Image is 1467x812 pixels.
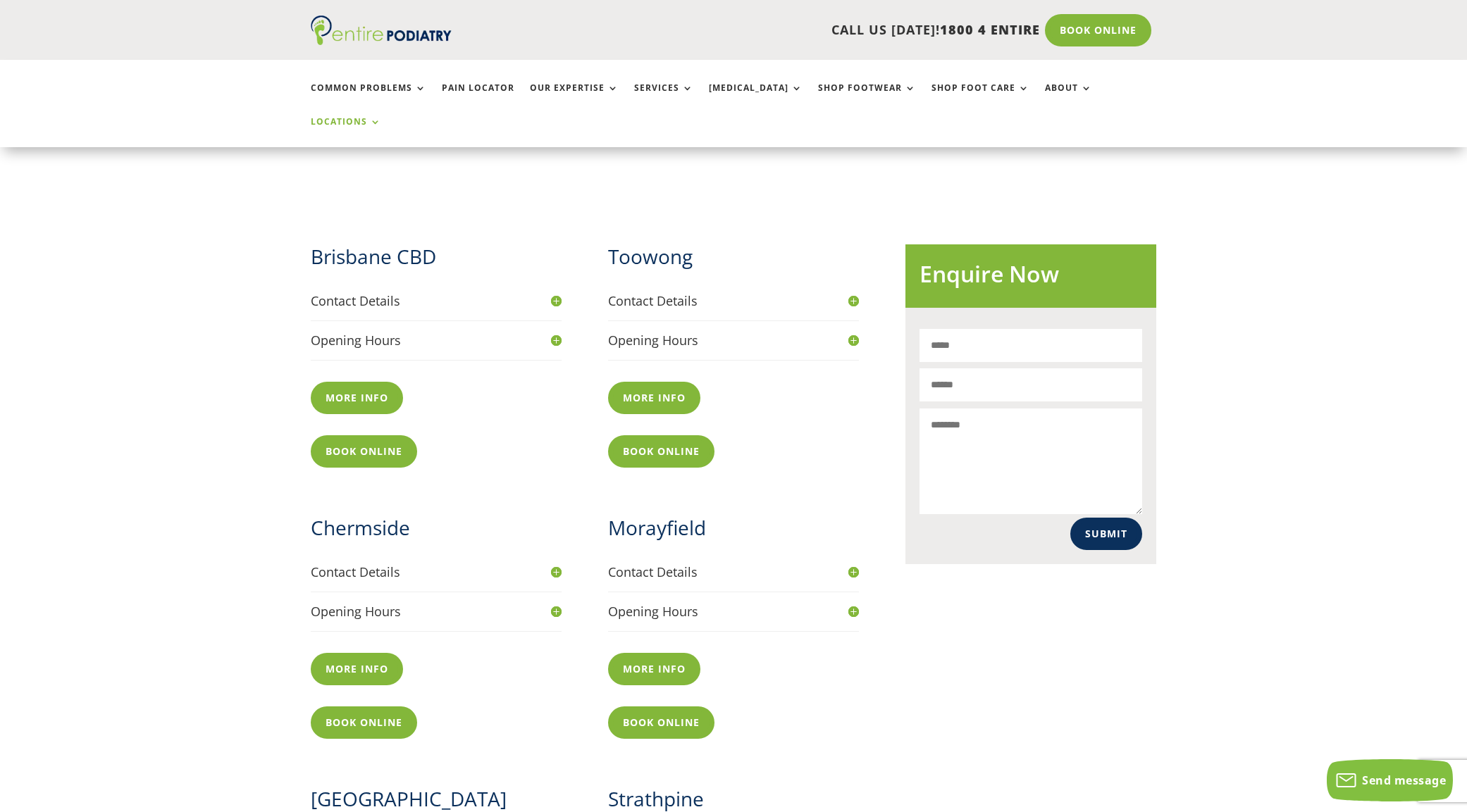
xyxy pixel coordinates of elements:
h4: Opening Hours [311,603,562,620]
h4: Contact Details [608,292,859,310]
a: Pain Locator [442,83,514,113]
button: Submit [1070,518,1142,550]
h2: Chermside [311,514,562,549]
a: Shop Footwear [818,83,916,113]
a: Book Online [1045,14,1151,46]
a: Shop Foot Care [931,83,1029,113]
h2: Enquire Now [920,258,1142,297]
h4: Contact Details [311,563,562,581]
a: Entire Podiatry [311,34,452,48]
a: Book Online [608,435,714,468]
a: Book Online [311,435,417,468]
h4: Opening Hours [608,603,859,620]
a: Services [634,83,693,113]
a: About [1045,83,1092,113]
a: More info [311,382,403,414]
span: Send message [1362,773,1446,788]
a: Our Expertise [530,83,619,113]
h2: Morayfield [608,514,859,549]
p: CALL US [DATE]! [506,21,1040,39]
a: More info [311,653,403,685]
button: Send message [1327,759,1453,801]
h4: Contact Details [608,563,859,581]
a: More info [608,653,700,685]
a: Locations [311,117,381,147]
h4: Opening Hours [608,332,859,349]
a: More info [608,382,700,414]
a: Book Online [608,706,714,739]
h2: Brisbane CBD [311,243,562,277]
h4: Opening Hours [311,332,562,349]
h4: Contact Details [311,292,562,310]
a: Book Online [311,706,417,739]
span: 1800 4 ENTIRE [940,21,1040,38]
h2: Toowong [608,243,859,277]
a: Common Problems [311,83,426,113]
img: logo (1) [311,15,452,45]
a: [MEDICAL_DATA] [709,83,803,113]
